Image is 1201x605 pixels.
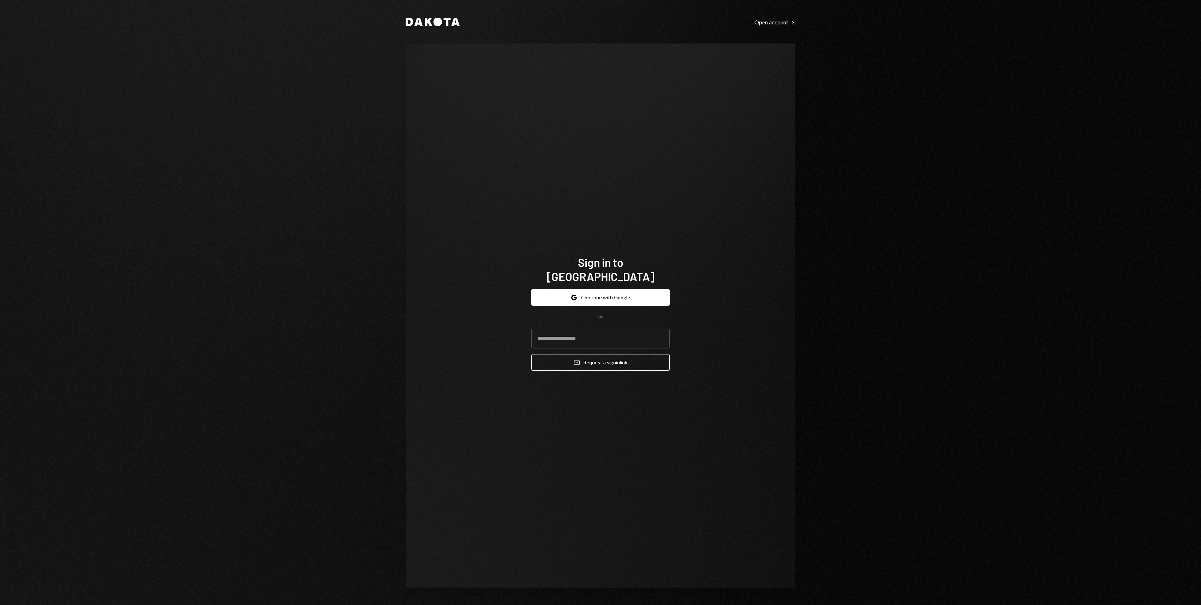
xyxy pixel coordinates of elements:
[531,289,670,306] button: Continue with Google
[531,354,670,371] button: Request a signinlink
[598,314,604,320] div: OR
[754,19,795,26] div: Open account
[531,255,670,283] h1: Sign in to [GEOGRAPHIC_DATA]
[754,18,795,26] a: Open account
